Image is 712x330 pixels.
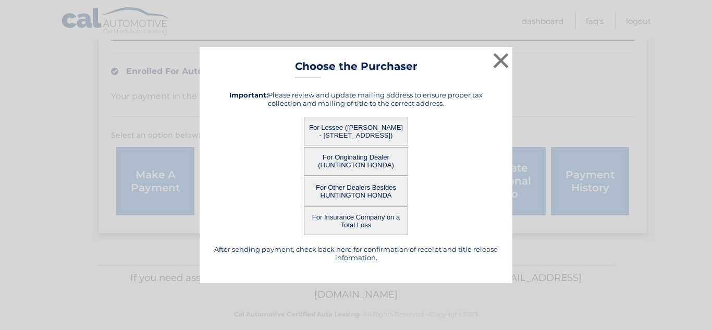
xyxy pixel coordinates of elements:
button: × [490,50,511,71]
button: For Originating Dealer (HUNTINGTON HONDA) [304,147,408,176]
strong: Important: [229,91,268,99]
h3: Choose the Purchaser [295,60,418,78]
button: For Other Dealers Besides HUNTINGTON HONDA [304,177,408,205]
button: For Lessee ([PERSON_NAME] - [STREET_ADDRESS]) [304,117,408,145]
button: For Insurance Company on a Total Loss [304,206,408,235]
h5: Please review and update mailing address to ensure proper tax collection and mailing of title to ... [213,91,499,107]
h5: After sending payment, check back here for confirmation of receipt and title release information. [213,245,499,262]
